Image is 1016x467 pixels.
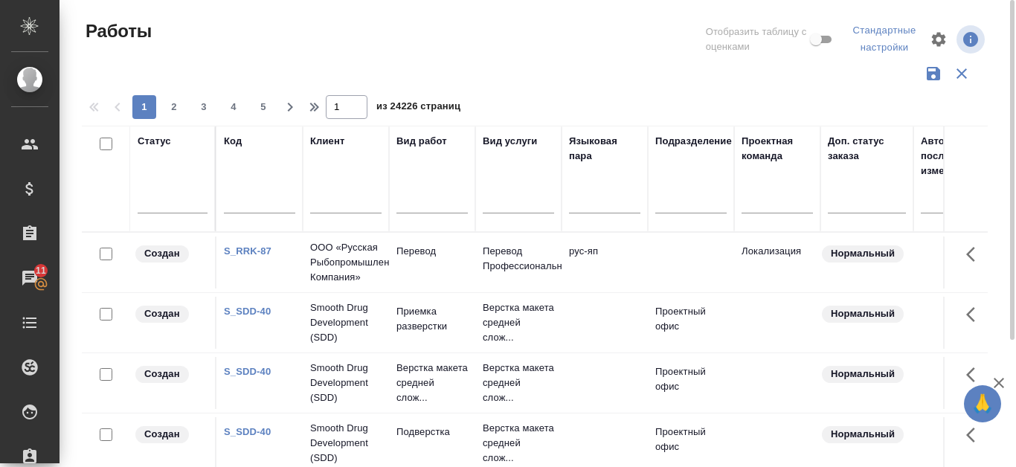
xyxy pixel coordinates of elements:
span: Посмотреть информацию [956,25,988,54]
span: 3 [192,100,216,115]
p: Приемка разверстки [396,304,468,334]
p: Нормальный [831,246,895,261]
div: Заказ еще не согласован с клиентом, искать исполнителей рано [134,425,208,445]
p: Smooth Drug Development (SDD) [310,361,382,405]
div: Вид работ [396,134,447,149]
div: Клиент [310,134,344,149]
button: 3 [192,95,216,119]
a: S_SDD-40 [224,306,271,317]
button: Здесь прячутся важные кнопки [957,297,993,332]
p: Подверстка [396,425,468,439]
div: Заказ еще не согласован с клиентом, искать исполнителей рано [134,244,208,264]
span: 4 [222,100,245,115]
div: Статус [138,134,171,149]
div: Проектная команда [742,134,813,164]
button: Здесь прячутся важные кнопки [957,417,993,453]
p: Создан [144,306,180,321]
p: Нормальный [831,427,895,442]
p: Верстка макета средней слож... [483,421,554,466]
div: split button [848,19,921,59]
button: Здесь прячутся важные кнопки [957,236,993,272]
p: Верстка макета средней слож... [483,361,554,405]
div: Заказ еще не согласован с клиентом, искать исполнителей рано [134,364,208,384]
p: Нормальный [831,367,895,381]
span: Настроить таблицу [921,22,956,57]
button: 2 [162,95,186,119]
p: ООО «Русская Рыбопромышленная Компания» [310,240,382,285]
span: из 24226 страниц [376,97,460,119]
button: 4 [222,95,245,119]
div: Автор последнего изменения [921,134,992,178]
p: Smooth Drug Development (SDD) [310,300,382,345]
span: Отобразить таблицу с оценками [706,25,808,54]
p: Верстка макета средней слож... [483,300,554,345]
p: Перевод Профессиональный [483,244,554,274]
a: 11 [4,260,56,297]
div: Код [224,134,242,149]
button: 🙏 [964,385,1001,422]
p: Верстка макета средней слож... [396,361,468,405]
p: Smooth Drug Development (SDD) [310,421,382,466]
a: S_RRK-87 [224,245,271,257]
button: Сбросить фильтры [948,59,976,88]
span: 11 [27,263,55,278]
div: Языковая пара [569,134,640,164]
p: Перевод [396,244,468,259]
span: 2 [162,100,186,115]
a: S_SDD-40 [224,366,271,377]
div: Вид услуги [483,134,538,149]
td: рус-яп [562,236,648,289]
span: 🙏 [970,388,995,419]
p: Создан [144,427,180,442]
div: Подразделение [655,134,732,149]
div: Доп. статус заказа [828,134,906,164]
td: Проектный офис [648,297,734,349]
td: Проектный офис [648,357,734,409]
span: 5 [251,100,275,115]
button: Здесь прячутся важные кнопки [957,357,993,393]
p: Создан [144,246,180,261]
p: Нормальный [831,306,895,321]
button: Сохранить фильтры [919,59,948,88]
a: S_SDD-40 [224,426,271,437]
span: Работы [82,19,152,43]
button: 5 [251,95,275,119]
p: Создан [144,367,180,381]
td: Локализация [734,236,820,289]
div: Заказ еще не согласован с клиентом, искать исполнителей рано [134,304,208,324]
